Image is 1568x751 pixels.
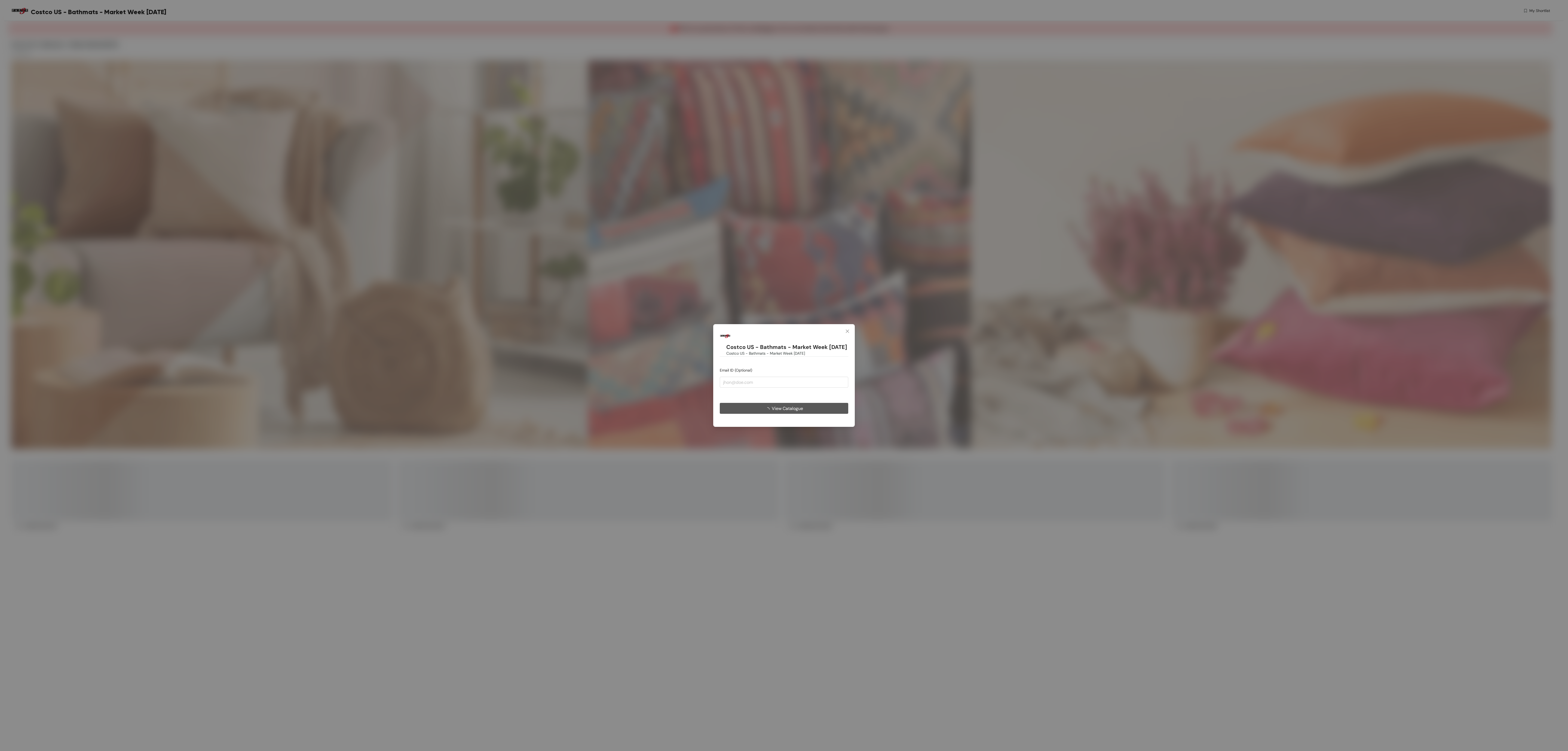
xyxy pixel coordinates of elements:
input: jhon@doe.com [720,377,848,388]
span: Costco US - Bathmats - Market Week [DATE] [726,350,805,356]
button: View Catalogue [720,403,848,414]
span: loading [765,407,772,412]
span: View Catalogue [772,405,803,412]
span: close [845,329,850,333]
h1: Costco US - Bathmats - Market Week [DATE] [726,344,847,351]
button: Close [840,324,855,339]
img: Buyer Portal [720,331,731,342]
span: Email ID (Optional) [720,368,752,373]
